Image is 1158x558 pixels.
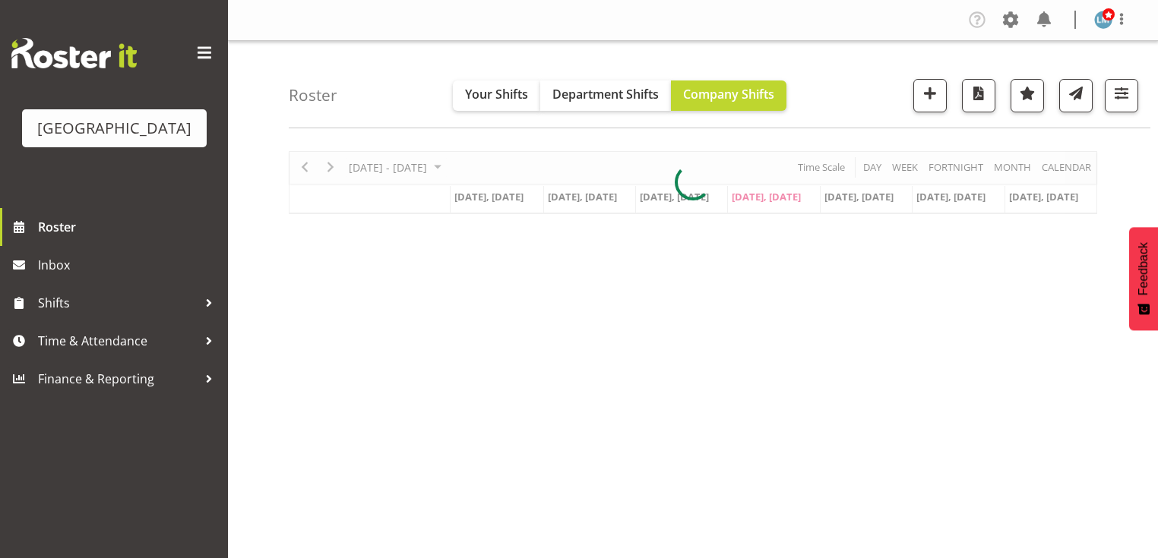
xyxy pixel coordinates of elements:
[38,216,220,238] span: Roster
[38,292,198,314] span: Shifts
[671,80,786,111] button: Company Shifts
[37,117,191,140] div: [GEOGRAPHIC_DATA]
[962,79,995,112] button: Download a PDF of the roster according to the set date range.
[683,86,774,102] span: Company Shifts
[11,38,137,68] img: Rosterit website logo
[289,87,337,104] h4: Roster
[1094,11,1112,29] img: lesley-mckenzie127.jpg
[1129,227,1158,330] button: Feedback - Show survey
[453,80,540,111] button: Your Shifts
[465,86,528,102] span: Your Shifts
[1011,79,1044,112] button: Highlight an important date within the roster.
[540,80,671,111] button: Department Shifts
[913,79,947,112] button: Add a new shift
[38,329,198,352] span: Time & Attendance
[1059,79,1093,112] button: Send a list of all shifts for the selected filtered period to all rostered employees.
[1137,242,1150,295] span: Feedback
[38,254,220,276] span: Inbox
[1105,79,1138,112] button: Filter Shifts
[38,367,198,390] span: Finance & Reporting
[552,86,659,102] span: Department Shifts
